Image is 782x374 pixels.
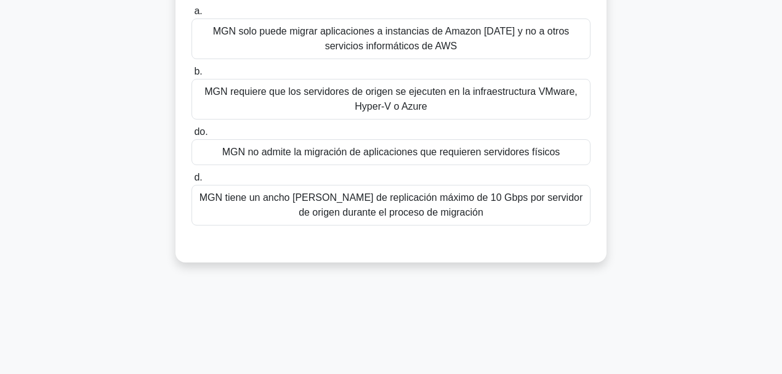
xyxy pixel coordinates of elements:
[194,66,202,76] font: b.
[200,192,583,217] font: MGN tiene un ancho [PERSON_NAME] de replicación máximo de 10 Gbps por servidor de origen durante ...
[204,86,578,112] font: MGN requiere que los servidores de origen se ejecuten en la infraestructura VMware, Hyper-V o Azure
[194,172,202,182] font: d.
[194,126,208,137] font: do.
[194,6,202,16] font: a.
[213,26,570,51] font: MGN solo puede migrar aplicaciones a instancias de Amazon [DATE] y no a otros servicios informáti...
[222,147,560,157] font: MGN no admite la migración de aplicaciones que requieren servidores físicos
